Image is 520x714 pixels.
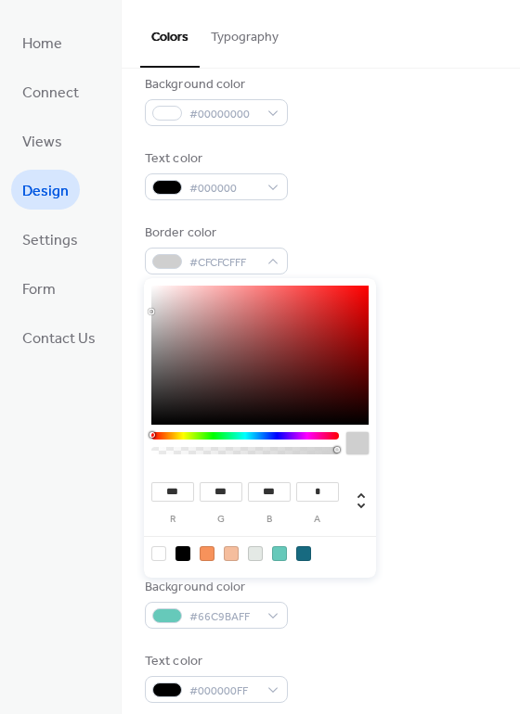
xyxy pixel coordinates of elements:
div: Text color [145,149,284,169]
a: Contact Us [11,317,107,357]
label: b [248,515,291,525]
label: g [200,515,242,525]
div: rgb(245, 189, 157) [224,546,239,561]
div: rgb(102, 201, 186) [272,546,287,561]
div: Background color [145,75,284,95]
span: #000000FF [189,682,258,701]
span: Connect [22,79,79,108]
a: Home [11,22,73,62]
label: a [296,515,339,525]
a: Settings [11,219,89,259]
span: Settings [22,226,78,255]
div: rgb(228, 233, 229) [248,546,263,561]
div: Background color [145,578,284,597]
a: Form [11,268,67,308]
a: Views [11,121,73,160]
div: Text color [145,652,284,671]
div: rgba(0, 0, 0, 0) [151,546,166,561]
span: Views [22,128,62,157]
span: Contact Us [22,325,96,353]
div: Border color [145,223,284,243]
span: Home [22,30,62,58]
div: rgb(0, 0, 0) [175,546,190,561]
span: Design [22,177,69,206]
label: r [151,515,194,525]
span: #66C9BAFF [189,607,258,627]
a: Design [11,170,80,210]
div: rgb(23, 106, 128) [296,546,311,561]
span: Form [22,275,56,304]
span: #CFCFCFFF [189,253,258,273]
div: rgb(247, 146, 91) [200,546,214,561]
span: #00000000 [189,105,258,124]
a: Connect [11,71,90,111]
span: #000000 [189,179,258,198]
